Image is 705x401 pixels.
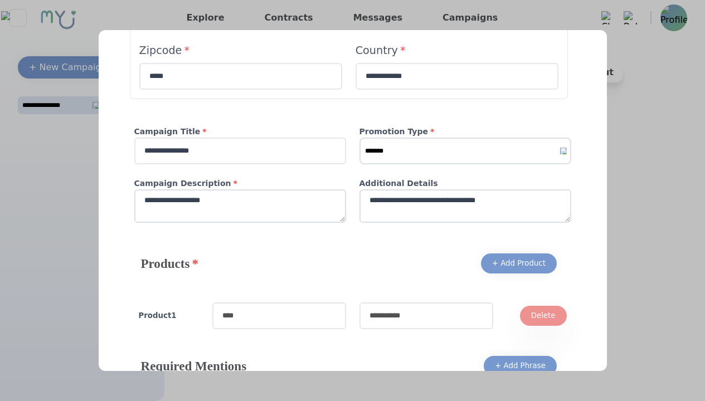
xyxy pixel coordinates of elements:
[134,126,346,138] h4: Campaign Title
[139,43,342,58] h4: Zipcode
[495,360,546,371] div: + Add Phrase
[356,43,558,58] h4: Country
[359,126,571,138] h4: Promotion Type
[359,178,571,189] h4: Additional Details
[141,357,247,375] h4: Required Mentions
[141,255,198,272] h4: Products
[481,253,557,273] button: + Add Product
[139,310,199,321] h4: Product 1
[531,310,556,321] div: Delete
[492,258,546,269] div: + Add Product
[520,306,567,326] button: Delete
[484,356,557,376] button: + Add Phrase
[134,178,346,189] h4: Campaign Description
